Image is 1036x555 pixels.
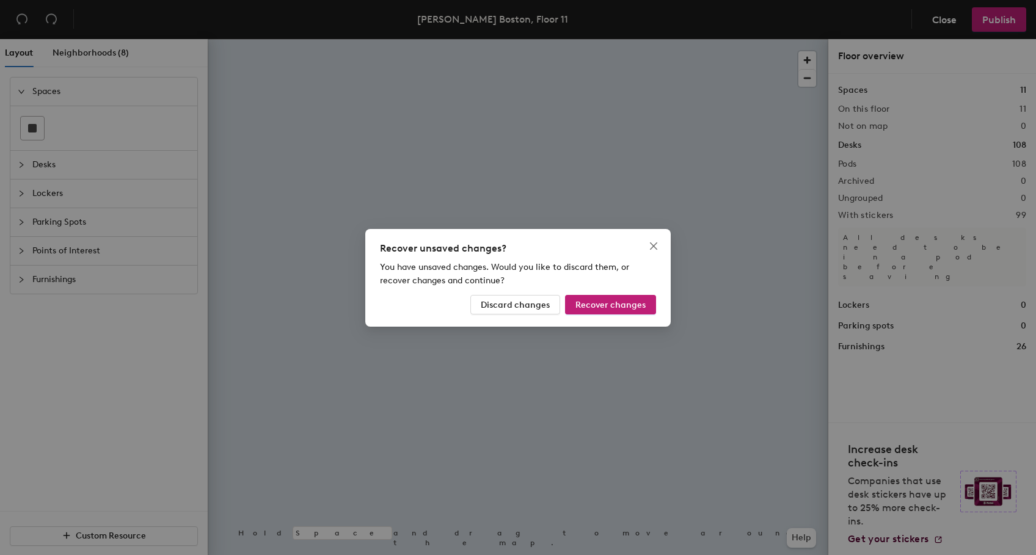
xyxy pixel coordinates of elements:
[380,241,656,256] div: Recover unsaved changes?
[565,295,656,314] button: Recover changes
[380,262,629,286] span: You have unsaved changes. Would you like to discard them, or recover changes and continue?
[481,299,550,310] span: Discard changes
[575,299,646,310] span: Recover changes
[644,236,663,256] button: Close
[644,241,663,251] span: Close
[470,295,560,314] button: Discard changes
[649,241,658,251] span: close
